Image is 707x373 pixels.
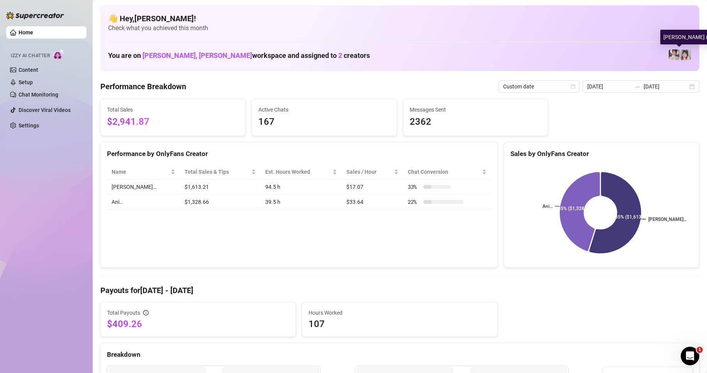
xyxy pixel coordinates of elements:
[107,349,693,360] div: Breakdown
[644,82,688,91] input: End date
[107,318,289,330] span: $409.26
[634,83,641,90] span: to
[112,168,169,176] span: Name
[342,164,403,180] th: Sales / Hour
[669,49,680,60] img: Rosie
[261,180,342,195] td: 94.5 h
[108,13,692,24] h4: 👋 Hey, [PERSON_NAME] !
[180,164,261,180] th: Total Sales & Tips
[543,203,553,209] text: Ani…
[338,51,342,59] span: 2
[697,347,703,353] span: 1
[107,164,180,180] th: Name
[100,285,699,296] h4: Payouts for [DATE] - [DATE]
[19,107,71,113] a: Discover Viral Videos
[342,180,403,195] td: $17.07
[342,195,403,210] td: $33.64
[346,168,392,176] span: Sales / Hour
[571,84,575,89] span: calendar
[410,115,542,129] span: 2362
[19,79,33,85] a: Setup
[142,51,252,59] span: [PERSON_NAME], [PERSON_NAME]
[408,168,480,176] span: Chat Conversion
[19,92,58,98] a: Chat Monitoring
[634,83,641,90] span: swap-right
[681,347,699,365] iframe: Intercom live chat
[408,183,420,191] span: 33 %
[100,81,186,92] h4: Performance Breakdown
[403,164,491,180] th: Chat Conversion
[587,82,631,91] input: Start date
[108,24,692,32] span: Check what you achieved this month
[107,195,180,210] td: Ani…
[53,49,65,60] img: AI Chatter
[185,168,250,176] span: Total Sales & Tips
[19,122,39,129] a: Settings
[107,115,239,129] span: $2,941.87
[180,195,261,210] td: $1,328.66
[408,198,420,206] span: 22 %
[107,309,140,317] span: Total Payouts
[180,180,261,195] td: $1,613.21
[309,318,491,330] span: 107
[648,217,687,222] text: [PERSON_NAME]…
[510,149,693,159] div: Sales by OnlyFans Creator
[107,149,491,159] div: Performance by OnlyFans Creator
[107,105,239,114] span: Total Sales
[503,81,575,92] span: Custom date
[261,195,342,210] td: 39.5 h
[6,12,64,19] img: logo-BBDzfeDw.svg
[19,29,33,36] a: Home
[108,51,370,60] h1: You are on workspace and assigned to creators
[19,67,38,73] a: Content
[143,310,149,315] span: info-circle
[410,105,542,114] span: Messages Sent
[258,105,390,114] span: Active Chats
[258,115,390,129] span: 167
[680,49,691,60] img: Ani
[11,52,50,59] span: Izzy AI Chatter
[107,180,180,195] td: [PERSON_NAME]…
[265,168,331,176] div: Est. Hours Worked
[309,309,491,317] span: Hours Worked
